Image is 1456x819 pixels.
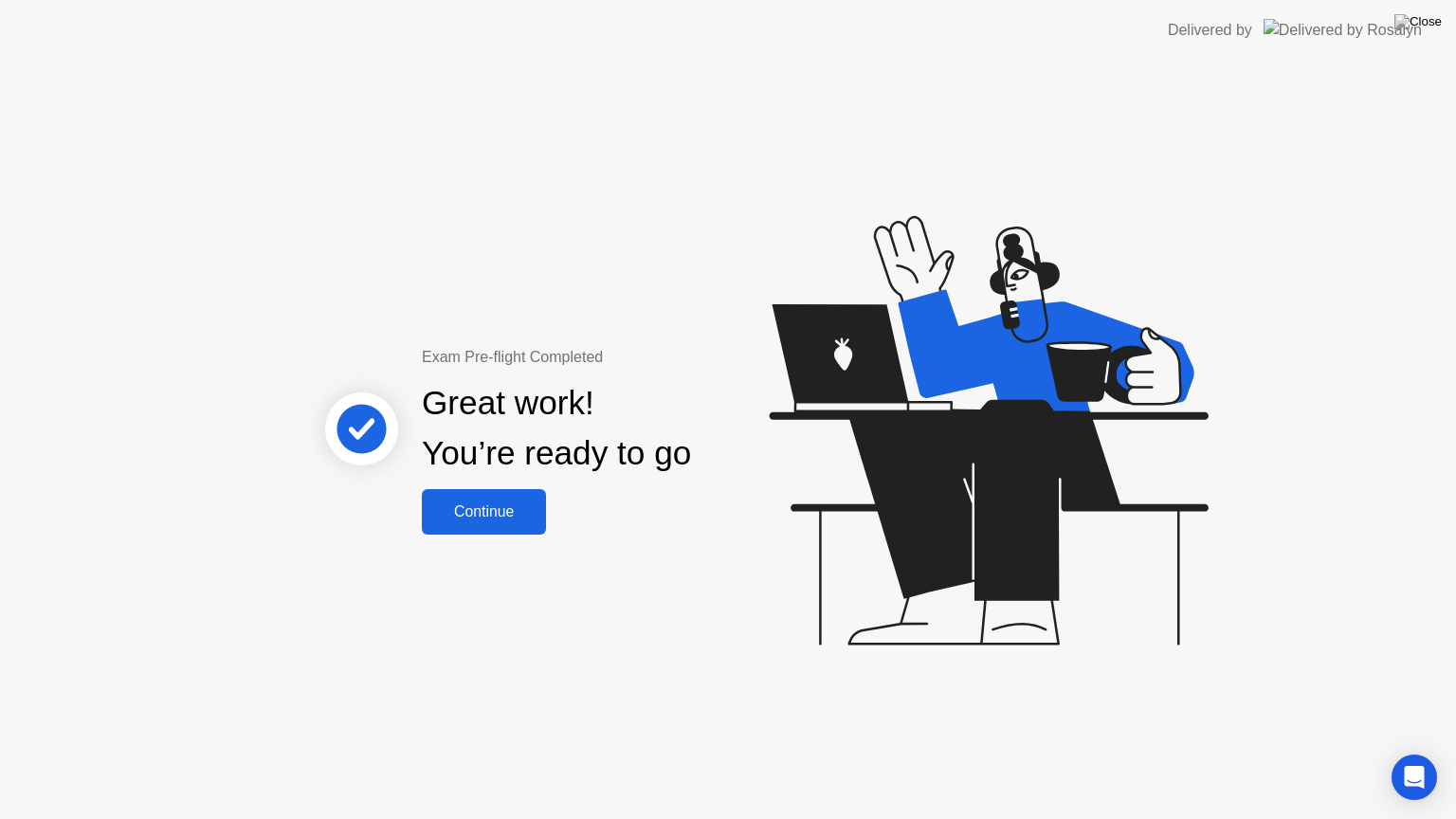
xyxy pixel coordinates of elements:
[422,378,691,479] div: Great work! You’re ready to go
[1394,14,1442,29] img: Close
[1392,755,1437,800] div: Open Intercom Messenger
[428,503,540,520] div: Continue
[1168,19,1252,42] div: Delivered by
[422,346,813,369] div: Exam Pre-flight Completed
[422,489,546,535] button: Continue
[1264,19,1422,41] img: Delivered by Rosalyn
